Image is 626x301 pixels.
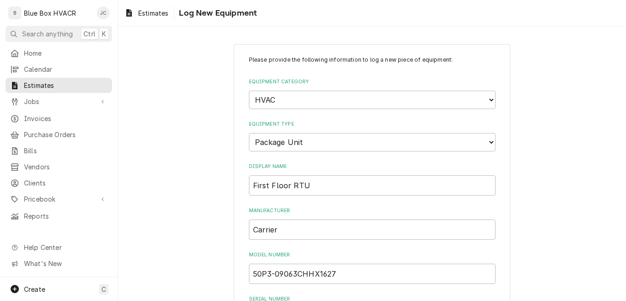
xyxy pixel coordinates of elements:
[24,48,107,58] span: Home
[24,146,107,156] span: Bills
[24,259,106,268] span: What's New
[249,78,496,86] label: Equipment Category
[24,8,76,18] div: Blue Box HVACR
[138,8,168,18] span: Estimates
[24,243,106,252] span: Help Center
[6,159,112,174] a: Vendors
[249,207,496,214] label: Manufacturer
[249,56,496,64] p: Please provide the following information to log a new piece of equipment:
[24,64,107,74] span: Calendar
[249,251,496,284] div: Model Number
[24,211,107,221] span: Reports
[24,81,107,90] span: Estimates
[249,207,496,240] div: Manufacturer
[249,163,496,196] div: Display Name
[24,162,107,172] span: Vendors
[24,285,45,293] span: Create
[6,78,112,93] a: Estimates
[6,94,112,109] a: Go to Jobs
[8,6,21,19] div: B
[6,143,112,158] a: Bills
[249,251,496,259] label: Model Number
[97,6,110,19] div: JC
[6,191,112,207] a: Go to Pricebook
[6,175,112,191] a: Clients
[6,208,112,224] a: Reports
[102,29,106,39] span: K
[22,29,73,39] span: Search anything
[6,62,112,77] a: Calendar
[249,121,496,151] div: Equipment Type
[24,114,107,123] span: Invoices
[101,284,106,294] span: C
[97,6,110,19] div: Josh Canfield's Avatar
[6,111,112,126] a: Invoices
[24,97,94,106] span: Jobs
[249,78,496,109] div: Equipment Category
[6,46,112,61] a: Home
[6,256,112,271] a: Go to What's New
[176,7,257,19] span: Log New Equipment
[6,26,112,42] button: Search anythingCtrlK
[249,121,496,128] label: Equipment Type
[24,178,107,188] span: Clients
[121,6,172,21] a: Estimates
[24,130,107,139] span: Purchase Orders
[6,127,112,142] a: Purchase Orders
[6,240,112,255] a: Go to Help Center
[83,29,95,39] span: Ctrl
[249,163,496,170] label: Display Name
[24,194,94,204] span: Pricebook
